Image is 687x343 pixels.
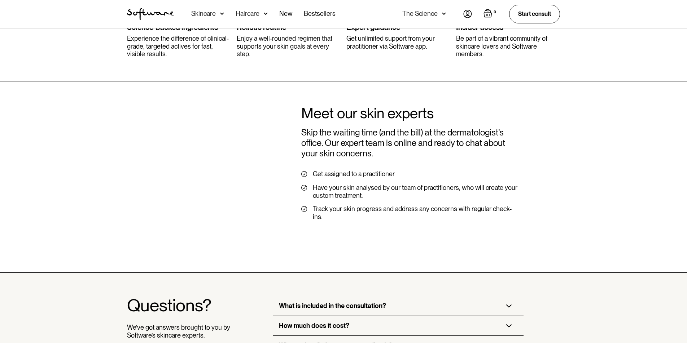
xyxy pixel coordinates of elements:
[127,324,231,339] p: We’ve got answers brought to you by Software’s skincare experts.
[346,35,450,50] div: Get unlimited support from your practitioner via Software app.
[313,170,395,178] div: Get assigned to a practitioner
[402,10,438,17] div: The Science
[279,302,386,310] div: What is included in the consultation?
[483,9,498,19] a: Open empty cart
[313,205,518,220] div: Track your skin progress and address any concerns with regular check-ins.
[313,184,518,199] div: Have your skin analysed by our team of practitioners, who will create your custom treatment.
[237,35,341,58] div: Enjoy a well-rounded regimen that supports your skin goals at every step.
[236,10,259,17] div: Haircare
[492,9,498,15] div: 0
[127,35,231,58] div: Experience the difference of clinical-grade, targeted actives for fast, visible results.
[301,128,518,159] div: Skip the waiting time (and the bill) at the dermatologist’s office. Our expert team is online and...
[279,322,349,330] div: How much does it cost?
[442,10,446,17] img: arrow down
[191,10,216,17] div: Skincare
[264,10,268,17] img: arrow down
[127,8,174,20] a: home
[456,35,560,58] div: Be part of a vibrant community of skincare lovers and Software members.
[509,5,560,23] a: Start consult
[301,104,518,122] div: Meet our skin experts
[220,10,224,17] img: arrow down
[127,296,231,315] h1: Questions?
[127,8,174,20] img: Software Logo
